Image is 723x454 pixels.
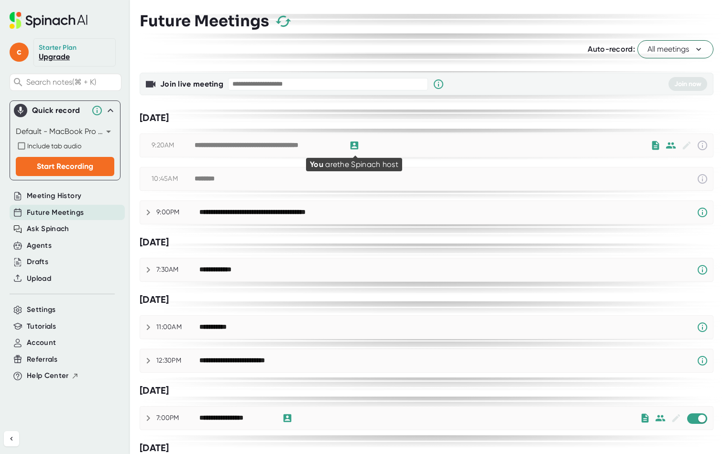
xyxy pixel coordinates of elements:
div: [DATE] [140,236,713,248]
span: Join now [674,80,701,88]
div: 12:30PM [156,356,199,365]
button: Referrals [27,354,57,365]
div: 9:00PM [156,208,199,217]
svg: Spinach requires a video conference link. [697,355,708,366]
button: Agents [27,240,52,251]
button: Collapse sidebar [4,431,19,446]
button: Settings [27,304,56,315]
button: Account [27,337,56,348]
button: Start Recording [16,157,114,176]
button: Upload [27,273,51,284]
button: Ask Spinach [27,223,69,234]
span: Search notes (⌘ + K) [26,78,119,87]
div: 11:00AM [156,323,199,332]
div: 7:30AM [156,266,199,274]
button: Help Center [27,370,79,381]
span: Auto-record: [588,44,635,54]
button: All meetings [637,40,713,58]
div: 10:45AM [152,175,195,183]
svg: Spinach requires a video conference link. [697,264,708,276]
span: c [10,43,29,62]
span: Help Center [27,370,69,381]
svg: This event has already passed [697,173,708,185]
button: Join now [668,77,707,91]
span: Start Recording [37,162,93,171]
div: [DATE] [140,112,713,124]
div: Quick record [32,106,87,115]
span: All meetings [647,44,703,55]
div: [DATE] [140,442,713,454]
button: Future Meetings [27,207,84,218]
svg: Spinach requires a video conference link. [697,207,708,218]
div: Record both your microphone and the audio from your browser tab (e.g., videos, meetings, etc.) [16,140,114,152]
span: Include tab audio [27,142,81,150]
a: Upgrade [39,52,70,61]
div: [DATE] [140,385,713,397]
button: Tutorials [27,321,56,332]
div: Default - MacBook Pro Microphone (Built-in) [16,124,114,139]
div: [DATE] [140,294,713,306]
div: Quick record [14,101,116,120]
div: 7:00PM [156,414,199,422]
button: Drafts [27,256,48,267]
button: Meeting History [27,190,81,201]
div: 9:20AM [152,141,195,150]
h3: Future Meetings [140,12,269,30]
div: Starter Plan [39,44,77,52]
svg: This event has already passed [697,140,708,151]
svg: Spinach requires a video conference link. [697,321,708,333]
b: Join live meeting [160,79,223,89]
